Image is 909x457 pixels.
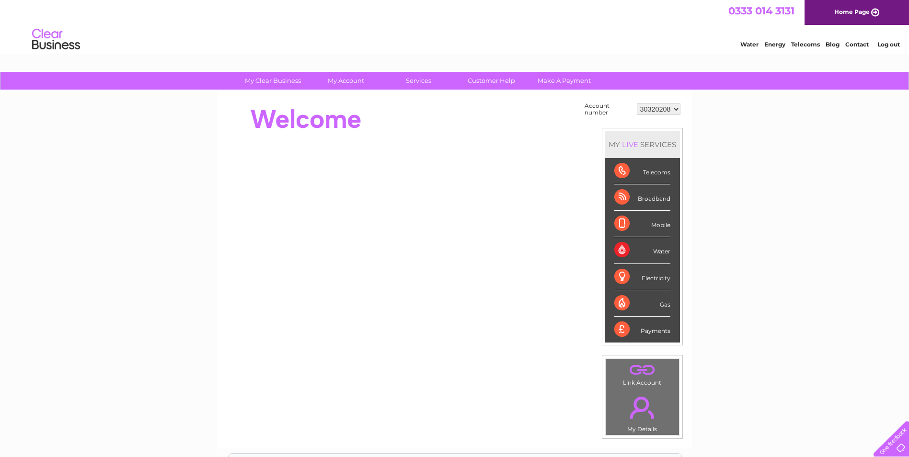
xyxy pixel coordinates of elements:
div: Broadband [614,184,670,211]
div: Clear Business is a trading name of Verastar Limited (registered in [GEOGRAPHIC_DATA] No. 3667643... [229,5,681,46]
a: Energy [764,41,785,48]
a: Water [740,41,759,48]
a: Telecoms [791,41,820,48]
td: My Details [605,388,679,435]
div: MY SERVICES [605,131,680,158]
div: Mobile [614,211,670,237]
a: Services [379,72,458,90]
a: Blog [826,41,840,48]
a: . [608,391,677,424]
img: logo.png [32,25,81,54]
div: Telecoms [614,158,670,184]
div: LIVE [620,140,640,149]
a: . [608,361,677,378]
div: Water [614,237,670,263]
a: Log out [877,41,900,48]
a: 0333 014 3131 [728,5,794,17]
a: My Clear Business [233,72,312,90]
a: Contact [845,41,869,48]
div: Payments [614,317,670,343]
a: My Account [306,72,385,90]
div: Electricity [614,264,670,290]
td: Account number [582,100,634,118]
a: Make A Payment [525,72,604,90]
a: Customer Help [452,72,531,90]
div: Gas [614,290,670,317]
td: Link Account [605,358,679,388]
